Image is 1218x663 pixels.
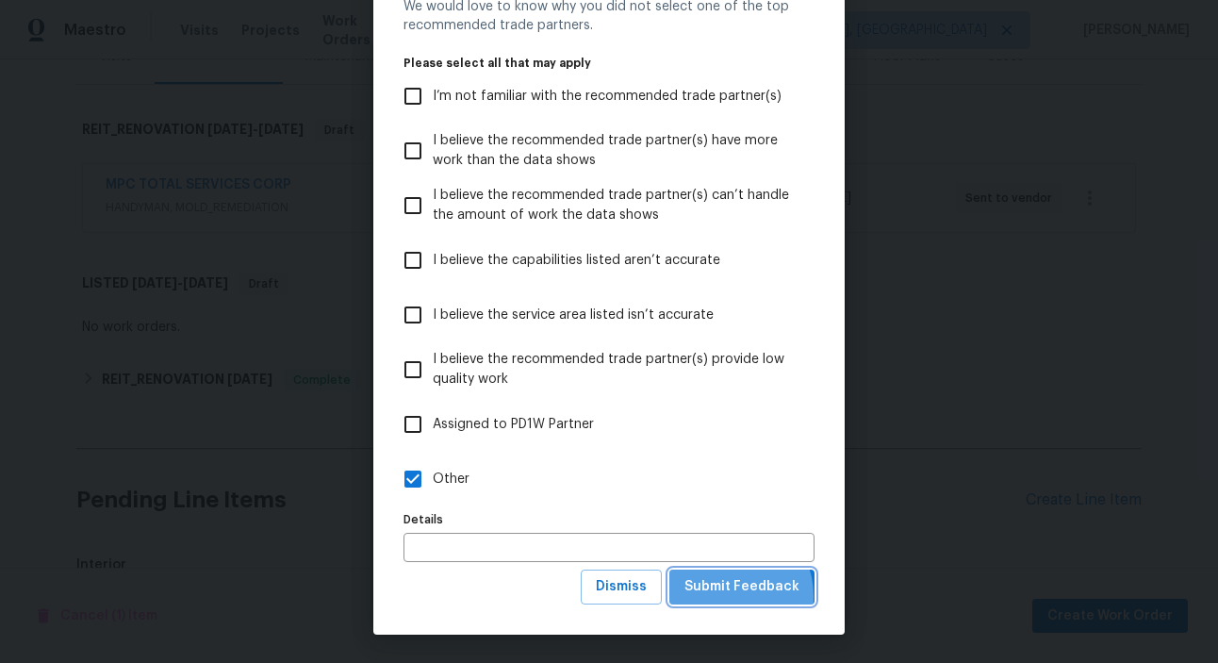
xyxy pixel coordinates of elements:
[403,514,815,525] label: Details
[684,575,799,599] span: Submit Feedback
[433,350,799,390] span: I believe the recommended trade partner(s) provide low quality work
[669,570,815,605] button: Submit Feedback
[433,470,469,489] span: Other
[433,251,720,271] span: I believe the capabilities listed aren’t accurate
[433,186,799,225] span: I believe the recommended trade partner(s) can’t handle the amount of work the data shows
[403,58,815,69] legend: Please select all that may apply
[581,570,662,605] button: Dismiss
[433,131,799,171] span: I believe the recommended trade partner(s) have more work than the data shows
[433,415,594,435] span: Assigned to PD1W Partner
[433,306,714,325] span: I believe the service area listed isn’t accurate
[433,87,782,107] span: I’m not familiar with the recommended trade partner(s)
[596,575,647,599] span: Dismiss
